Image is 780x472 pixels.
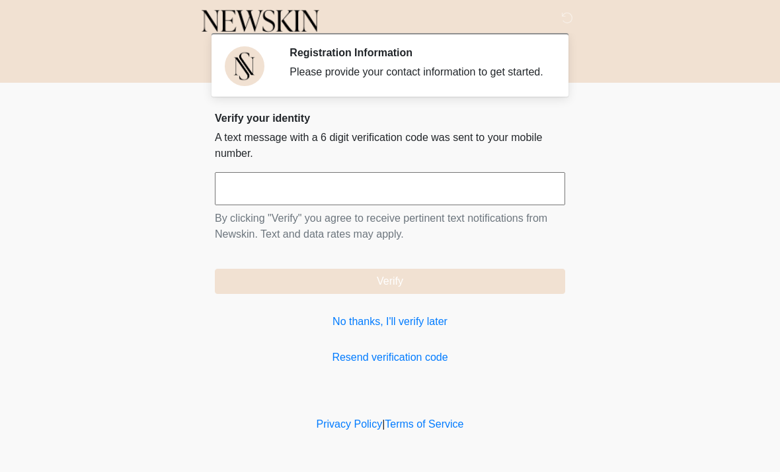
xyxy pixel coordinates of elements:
a: | [382,418,385,430]
img: Newskin Logo [202,10,319,32]
p: A text message with a 6 digit verification code was sent to your mobile number. [215,130,565,162]
h2: Registration Information [290,46,545,59]
div: Please provide your contact information to get started. [290,64,545,80]
a: No thanks, I'll verify later [215,314,565,330]
h2: Verify your identity [215,112,565,124]
img: Agent Avatar [225,46,264,86]
a: Terms of Service [385,418,463,430]
p: By clicking "Verify" you agree to receive pertinent text notifications from Newskin. Text and dat... [215,211,565,242]
a: Resend verification code [215,350,565,365]
a: Privacy Policy [317,418,383,430]
button: Verify [215,269,565,294]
